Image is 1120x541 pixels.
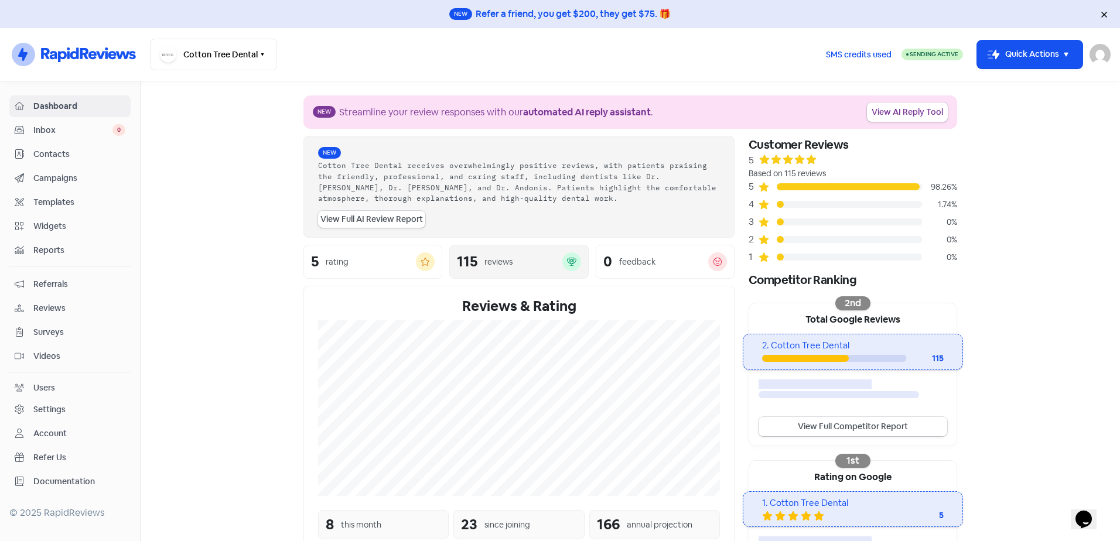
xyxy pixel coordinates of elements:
[33,403,66,416] div: Settings
[9,297,131,319] a: Reviews
[762,339,943,352] div: 2. Cotton Tree Dental
[318,147,341,159] span: New
[867,102,948,122] a: View AI Reply Tool
[9,191,131,213] a: Templates
[749,271,957,289] div: Competitor Ranking
[9,95,131,117] a: Dashboard
[897,509,944,522] div: 5
[33,124,112,136] span: Inbox
[326,514,334,535] div: 8
[9,143,131,165] a: Contacts
[9,471,131,492] a: Documentation
[484,256,513,268] div: reviews
[33,475,125,488] span: Documentation
[1090,44,1111,65] img: User
[449,8,472,20] span: New
[33,302,125,314] span: Reviews
[449,245,588,279] a: 115reviews
[762,497,943,510] div: 1. Cotton Tree Dental
[9,447,131,468] a: Refer Us
[33,172,125,184] span: Campaigns
[922,216,957,228] div: 0%
[112,124,125,136] span: 0
[749,232,758,246] div: 2
[922,198,957,211] div: 1.74%
[9,423,131,444] a: Account
[749,303,957,334] div: Total Google Reviews
[339,105,653,119] div: Streamline your review responses with our .
[835,296,870,310] div: 2nd
[619,256,655,268] div: feedback
[603,255,612,269] div: 0
[9,119,131,141] a: Inbox 0
[33,220,125,232] span: Widgets
[33,350,125,362] span: Videos
[749,215,758,229] div: 3
[9,345,131,367] a: Videos
[816,47,902,60] a: SMS credits used
[749,153,754,167] div: 5
[902,47,963,61] a: Sending Active
[150,39,277,70] button: Cotton Tree Dental
[826,49,892,61] span: SMS credits used
[835,454,870,468] div: 1st
[749,197,758,211] div: 4
[759,417,947,436] a: View Full Competitor Report
[1071,494,1108,529] iframe: chat widget
[749,250,758,264] div: 1
[749,180,758,194] div: 5
[9,273,131,295] a: Referrals
[341,519,381,531] div: this month
[311,255,319,269] div: 5
[749,167,957,180] div: Based on 115 reviews
[9,215,131,237] a: Widgets
[910,50,958,58] span: Sending Active
[922,251,957,263] div: 0%
[476,7,671,21] div: Refer a friend, you get $200, they get $75. 🎁
[9,506,131,520] div: © 2025 RapidReviews
[33,427,67,440] div: Account
[33,451,125,464] span: Refer Us
[457,255,477,269] div: 115
[318,296,720,317] div: Reviews & Rating
[523,106,651,118] b: automated AI reply assistant
[922,181,957,193] div: 98.26%
[627,519,692,531] div: annual projection
[318,160,720,204] div: Cotton Tree Dental receives overwhelmingly positive reviews, with patients praising the friendly,...
[33,382,55,394] div: Users
[33,326,125,338] span: Surveys
[749,136,957,153] div: Customer Reviews
[461,514,477,535] div: 23
[33,196,125,208] span: Templates
[33,278,125,290] span: Referrals
[749,461,957,491] div: Rating on Google
[9,167,131,189] a: Campaigns
[9,321,131,343] a: Surveys
[9,399,131,420] a: Settings
[303,245,442,279] a: 5rating
[484,519,530,531] div: since joining
[922,234,957,246] div: 0%
[318,211,425,228] a: View Full AI Review Report
[33,100,125,112] span: Dashboard
[597,514,620,535] div: 166
[313,106,336,118] span: New
[33,148,125,160] span: Contacts
[326,256,349,268] div: rating
[9,239,131,261] a: Reports
[977,40,1083,69] button: Quick Actions
[596,245,735,279] a: 0feedback
[9,377,131,399] a: Users
[906,352,944,365] div: 115
[33,244,125,256] span: Reports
